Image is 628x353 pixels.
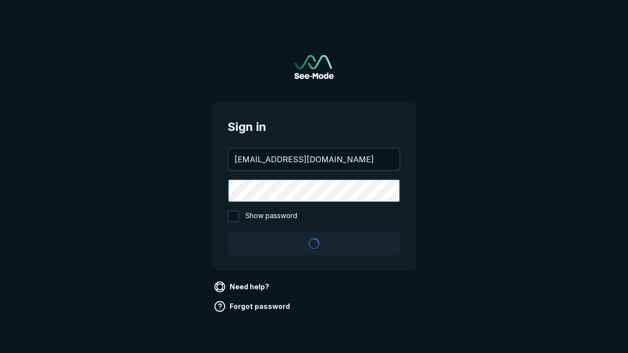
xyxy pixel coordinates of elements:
a: Need help? [212,279,273,295]
a: Go to sign in [294,55,334,79]
input: your@email.com [229,149,399,170]
span: Sign in [228,118,400,136]
span: Show password [245,210,297,222]
img: See-Mode Logo [294,55,334,79]
a: Forgot password [212,299,294,314]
